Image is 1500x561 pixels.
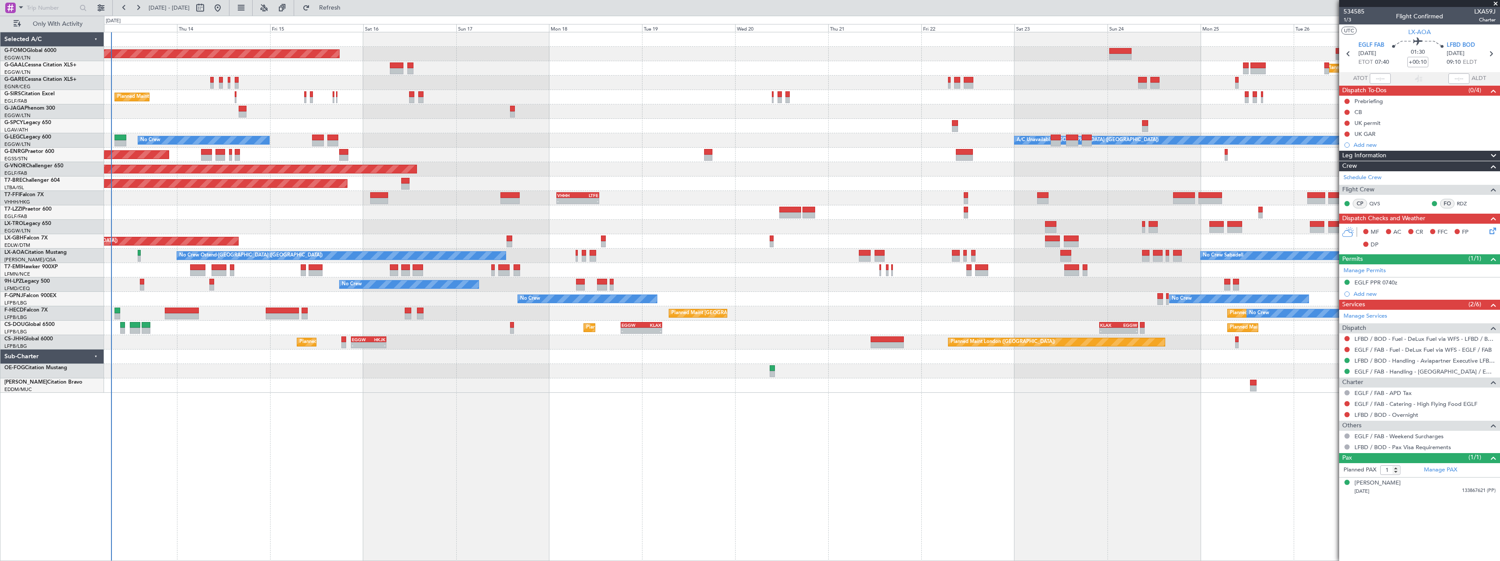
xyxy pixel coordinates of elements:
[1472,74,1486,83] span: ALDT
[312,5,348,11] span: Refresh
[369,343,386,348] div: -
[177,24,270,32] div: Thu 14
[4,199,30,205] a: VHHH/HKG
[4,314,27,321] a: LFPB/LBG
[1108,24,1201,32] div: Sun 24
[4,141,31,148] a: EGGW/LTN
[299,336,437,349] div: Planned Maint [GEOGRAPHIC_DATA] ([GEOGRAPHIC_DATA])
[4,322,25,327] span: CS-DOU
[1294,24,1387,32] div: Tue 26
[1100,328,1118,333] div: -
[4,62,24,68] span: G-GAAL
[4,228,31,234] a: EGGW/LTN
[1354,130,1375,138] div: UK GAR
[4,135,23,140] span: G-LEGC
[4,293,56,298] a: F-GPNJFalcon 900EX
[4,386,32,393] a: EDDM/MUC
[1354,433,1444,440] a: EGLF / FAB - Weekend Surcharges
[1408,28,1431,37] span: LX-AOA
[1344,7,1365,16] span: 534585
[1354,279,1397,286] div: EGLF PPR 0740z
[10,17,95,31] button: Only With Activity
[179,249,323,262] div: No Crew Ostend-[GEOGRAPHIC_DATA] ([GEOGRAPHIC_DATA])
[1100,322,1118,328] div: KLAX
[84,24,177,32] div: Wed 13
[828,24,921,32] div: Thu 21
[4,279,22,284] span: 9H-LPZ
[1375,58,1389,67] span: 07:40
[4,192,44,197] a: T7-FFIFalcon 7X
[4,308,48,313] a: F-HECDFalcon 7X
[4,380,82,385] a: [PERSON_NAME]Citation Bravo
[27,1,77,14] input: Trip Number
[117,90,255,104] div: Planned Maint [GEOGRAPHIC_DATA] ([GEOGRAPHIC_DATA])
[4,235,24,241] span: LX-GBH
[549,24,642,32] div: Mon 18
[4,336,23,342] span: CS-JHH
[1447,49,1465,58] span: [DATE]
[1344,466,1376,474] label: Planned PAX
[352,343,369,348] div: -
[4,112,31,119] a: EGGW/LTN
[1447,58,1461,67] span: 09:10
[1447,41,1475,50] span: LFBD BOD
[4,380,47,385] span: [PERSON_NAME]
[4,69,31,76] a: EGGW/LTN
[4,48,27,53] span: G-FOMO
[1474,7,1496,16] span: LXA59J
[4,293,23,298] span: F-GPNJ
[1342,254,1363,264] span: Permits
[1203,249,1243,262] div: No Crew Sabadell
[1462,487,1496,495] span: 133867621 (PP)
[149,4,190,12] span: [DATE] - [DATE]
[1469,254,1481,263] span: (1/1)
[1344,173,1382,182] a: Schedule Crew
[4,365,25,371] span: OE-FOG
[1342,214,1425,224] span: Dispatch Checks and Weather
[1118,322,1137,328] div: EGGW
[622,322,642,328] div: EGGW
[4,221,23,226] span: LX-TRO
[1469,300,1481,309] span: (2/6)
[1371,228,1379,237] span: MF
[1440,199,1455,208] div: FO
[4,308,24,313] span: F-HECD
[4,221,51,226] a: LX-TROLegacy 650
[4,149,54,154] a: G-ENRGPraetor 600
[4,207,22,212] span: T7-LZZI
[1014,24,1108,32] div: Sat 23
[4,192,20,197] span: T7-FFI
[1416,228,1423,237] span: CR
[1358,41,1384,50] span: EGLF FAB
[4,135,51,140] a: G-LEGCLegacy 600
[342,278,362,291] div: No Crew
[4,300,27,306] a: LFPB/LBG
[4,77,76,82] a: G-GARECessna Citation XLS+
[1354,119,1381,127] div: UK permit
[4,235,48,241] a: LX-GBHFalcon 7X
[1342,86,1386,96] span: Dispatch To-Dos
[4,322,55,327] a: CS-DOUGlobal 6500
[4,250,67,255] a: LX-AOACitation Mustang
[735,24,828,32] div: Wed 20
[4,83,31,90] a: EGNR/CEG
[1457,200,1476,208] a: RDZ
[1342,300,1365,310] span: Services
[1462,228,1469,237] span: FP
[4,213,27,220] a: EGLF/FAB
[1354,108,1362,116] div: CB
[4,127,28,133] a: LGAV/ATH
[1354,400,1477,408] a: EGLF / FAB - Catering - High Flying Food EGLF
[4,156,28,162] a: EGSS/STN
[4,55,31,61] a: EGGW/LTN
[1342,453,1352,463] span: Pax
[1354,97,1383,105] div: Prebriefing
[1354,443,1451,451] a: LFBD / BOD - Pax Visa Requirements
[921,24,1014,32] div: Fri 22
[1371,241,1378,249] span: DP
[1354,488,1369,495] span: [DATE]
[4,120,23,125] span: G-SPCY
[1369,200,1389,208] a: QVS
[1437,228,1448,237] span: FFC
[1341,27,1357,35] button: UTC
